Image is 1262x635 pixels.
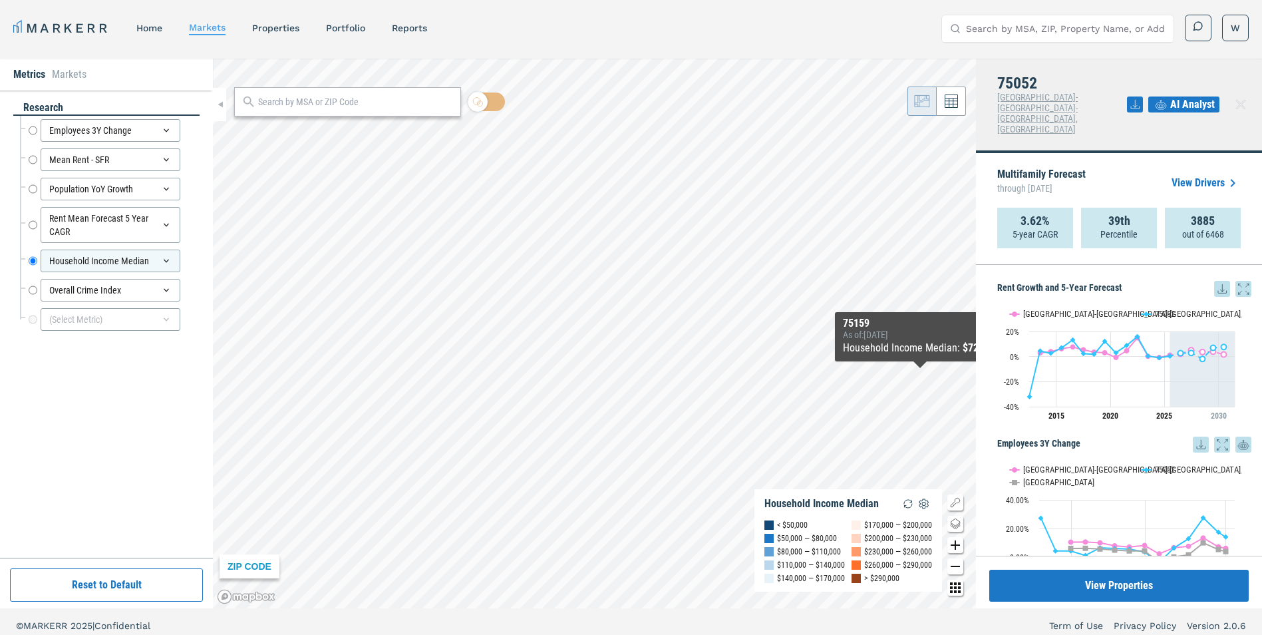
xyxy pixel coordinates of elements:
button: AI Analyst [1148,97,1219,112]
path: Saturday, 14 Dec, 16:00, 17.43. 75052. [1216,529,1221,534]
button: Zoom in map button [947,537,963,553]
path: Saturday, 14 Jun, 17:00, 3.91. USA. [1223,548,1229,554]
tspan: 2015 [1048,411,1064,421]
button: Show Dallas-Fort Worth-Arlington, TX [1010,309,1128,319]
div: $80,000 — $110,000 [777,545,841,558]
text: [GEOGRAPHIC_DATA] [1023,477,1094,487]
text: 0.00% [1010,553,1029,562]
canvas: Map [213,59,976,608]
p: Multifamily Forecast [997,169,1086,197]
input: Search by MSA, ZIP, Property Name, or Address [966,15,1166,42]
div: Population YoY Growth [41,178,180,200]
a: markets [189,22,226,33]
p: out of 6468 [1182,228,1224,241]
text: -20% [1004,377,1019,387]
path: Thursday, 28 Jun, 17:00, 1.75. 75052. [1092,351,1097,357]
a: home [136,23,162,33]
li: Markets [52,67,86,83]
b: $72,677 [963,341,997,354]
path: Tuesday, 28 Jun, 17:00, 13.19. 75052. [1070,337,1076,343]
path: Thursday, 14 Dec, 16:00, 13.41. Dallas-Fort Worth-Arlington, TX. [1201,535,1206,540]
div: research [13,101,200,116]
strong: 3.62% [1021,214,1050,228]
h4: 75052 [997,75,1127,92]
path: Monday, 14 Dec, 16:00, 6.16. USA. [1083,546,1088,551]
span: 2025 | [71,620,94,631]
div: $200,000 — $230,000 [864,532,932,545]
svg: Interactive chart [997,453,1241,619]
div: ZIP CODE [220,554,279,578]
input: Search by MSA or ZIP Code [258,95,454,109]
text: 0% [1010,353,1019,362]
a: Portfolio [326,23,365,33]
path: Wednesday, 28 Jun, 17:00, 2.29. 75052. [1081,351,1086,356]
path: Friday, 28 Jun, 17:00, 7.71. 75052. [1221,344,1227,349]
h5: Rent Growth and 5-Year Forecast [997,281,1251,297]
a: Privacy Policy [1114,619,1176,632]
button: Show 75052 [1142,309,1176,319]
div: $170,000 — $200,000 [864,519,932,532]
path: Friday, 28 Jun, 17:00, 12.15. 75052. [1102,339,1108,344]
div: $260,000 — $290,000 [864,558,932,572]
img: Settings [916,496,932,512]
text: 20.00% [1006,525,1029,534]
text: 75052 [1155,465,1175,475]
path: Thursday, 14 Dec, 16:00, 4.88. USA. [1112,547,1118,552]
div: Household Income Median [41,250,180,272]
p: Percentile [1100,228,1138,241]
span: AI Analyst [1170,97,1215,112]
a: View Properties [989,570,1249,602]
div: Employees 3Y Change. Highcharts interactive chart. [997,453,1251,619]
path: Friday, 14 Dec, 16:00, 27.19. 75052. [1038,515,1044,521]
span: © [16,620,23,631]
path: Wednesday, 28 Jun, 17:00, 0.4. 75052. [1146,353,1151,359]
div: Rent Mean Forecast 5 Year CAGR [41,207,180,243]
div: $110,000 — $140,000 [777,558,845,572]
text: -40% [1004,403,1019,412]
path: Wednesday, 28 Jun, 17:00, -1.91. 75052. [1200,356,1205,361]
path: Wednesday, 14 Dec, 16:00, 10. Dallas-Fort Worth-Arlington, TX. [1098,540,1103,545]
button: Show/Hide Legend Map Button [947,495,963,511]
text: 40.00% [1006,496,1029,505]
div: > $290,000 [864,572,899,585]
path: Thursday, 28 Jun, 17:00, 7. 75052. [1211,345,1216,350]
tspan: 2030 [1211,411,1227,421]
span: W [1231,21,1240,35]
span: MARKERR [23,620,71,631]
tspan: 2020 [1102,411,1118,421]
p: 5-year CAGR [1013,228,1058,241]
button: W [1222,15,1249,41]
span: through [DATE] [997,180,1086,197]
path: Thursday, 14 Dec, 16:00, 27.41. 75052. [1201,515,1206,521]
path: Saturday, 14 Dec, 16:00, 4.39. USA. [1142,548,1148,553]
path: Thursday, 28 Jun, 17:00, -32.07. 75052. [1027,394,1032,399]
path: Tuesday, 28 Jun, 17:00, 15.89. 75052. [1135,334,1140,339]
div: $50,000 — $80,000 [777,532,837,545]
path: Friday, 28 Jun, 17:00, 1.65. Dallas-Fort Worth-Arlington, TX. [1221,351,1227,357]
path: Monday, 28 Jun, 17:00, 2.91. 75052. [1189,350,1194,355]
path: Saturday, 28 Jun, 17:00, 2.55. 75052. [1048,351,1054,356]
div: $140,000 — $170,000 [777,572,845,585]
div: As of : [DATE] [843,329,997,340]
strong: 39th [1108,214,1130,228]
div: (Select Metric) [41,308,180,331]
button: Zoom out map button [947,558,963,574]
span: Confidential [94,620,150,631]
path: Sunday, 28 Jun, 17:00, 3.04. 75052. [1114,350,1119,355]
div: $230,000 — $260,000 [864,545,932,558]
div: Overall Crime Index [41,279,180,302]
div: Map Tooltip Content [843,317,997,356]
img: Reload Legend [900,496,916,512]
svg: Interactive chart [997,297,1241,430]
path: Tuesday, 14 Dec, 16:00, 6.35. 75052. [1172,545,1177,550]
g: 75052, line 4 of 4 with 5 data points. [1178,344,1227,361]
a: reports [392,23,427,33]
path: Saturday, 28 Jun, 17:00, 0.32. 75052. [1168,353,1173,359]
div: 75159 [843,317,997,329]
path: Saturday, 14 Dec, 16:00, 4.36. 75052. [1053,548,1058,553]
path: Thursday, 14 Dec, 16:00, 9.94. USA. [1201,540,1206,545]
div: < $50,000 [777,519,808,532]
path: Sunday, 28 Jun, 17:00, 2.69. 75052. [1178,350,1183,355]
div: Mean Rent - SFR [41,148,180,171]
path: Wednesday, 14 Dec, 16:00, 5.66. USA. [1098,546,1103,552]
